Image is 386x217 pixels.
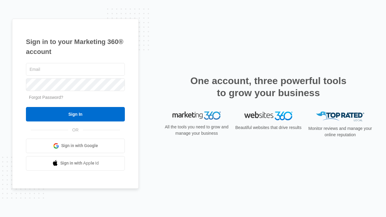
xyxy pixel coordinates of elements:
[60,160,99,166] span: Sign in with Apple Id
[316,112,364,121] img: Top Rated Local
[68,127,83,133] span: OR
[26,107,125,121] input: Sign In
[188,75,348,99] h2: One account, three powerful tools to grow your business
[172,112,221,120] img: Marketing 360
[26,139,125,153] a: Sign in with Google
[235,124,302,131] p: Beautiful websites that drive results
[29,95,63,100] a: Forgot Password?
[306,125,374,138] p: Monitor reviews and manage your online reputation
[26,63,125,76] input: Email
[163,124,230,137] p: All the tools you need to grow and manage your business
[61,143,98,149] span: Sign in with Google
[26,156,125,171] a: Sign in with Apple Id
[26,37,125,57] h1: Sign in to your Marketing 360® account
[244,112,293,120] img: Websites 360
